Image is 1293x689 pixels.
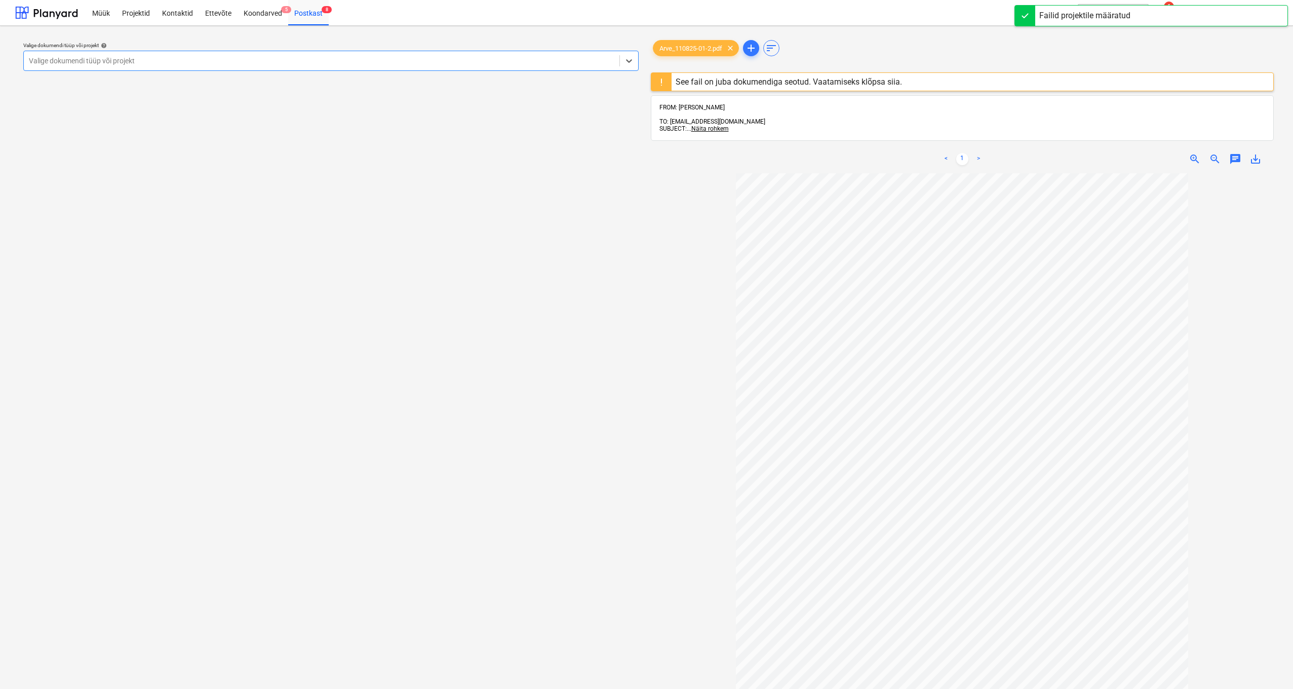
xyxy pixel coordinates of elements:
[99,43,107,49] span: help
[1209,153,1221,165] span: zoom_out
[659,118,765,125] span: TO: [EMAIL_ADDRESS][DOMAIN_NAME]
[322,6,332,13] span: 8
[745,42,757,54] span: add
[1189,153,1201,165] span: zoom_in
[940,153,952,165] a: Previous page
[724,42,736,54] span: clear
[23,42,639,49] div: Valige dokumendi tüüp või projekt
[687,125,729,132] span: ...
[1039,10,1130,22] div: Failid projektile määratud
[659,125,687,132] span: SUBJECT:
[972,153,985,165] a: Next page
[956,153,968,165] a: Page 1 is your current page
[691,125,729,132] span: Näita rohkem
[1229,153,1241,165] span: chat
[676,77,902,87] div: See fail on juba dokumendiga seotud. Vaatamiseks klõpsa siia.
[653,40,739,56] div: Arve_110825-01-2.pdf
[1249,153,1262,165] span: save_alt
[653,45,728,52] span: Arve_110825-01-2.pdf
[765,42,777,54] span: sort
[281,6,291,13] span: 5
[659,104,725,111] span: FROM: [PERSON_NAME]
